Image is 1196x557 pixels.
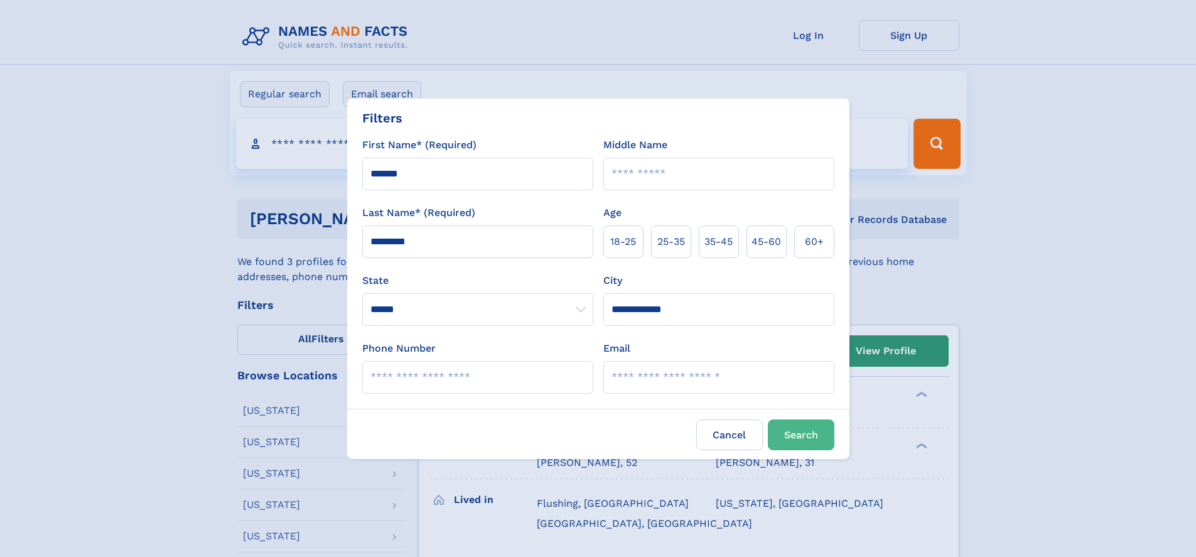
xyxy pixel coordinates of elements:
[603,138,667,153] label: Middle Name
[362,138,477,153] label: First Name* (Required)
[362,205,475,220] label: Last Name* (Required)
[696,419,763,450] label: Cancel
[603,273,622,288] label: City
[362,109,402,127] div: Filters
[603,341,630,356] label: Email
[603,205,622,220] label: Age
[768,419,834,450] button: Search
[362,341,436,356] label: Phone Number
[362,273,593,288] label: State
[610,234,636,249] span: 18‑25
[704,234,733,249] span: 35‑45
[657,234,685,249] span: 25‑35
[805,234,824,249] span: 60+
[752,234,781,249] span: 45‑60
